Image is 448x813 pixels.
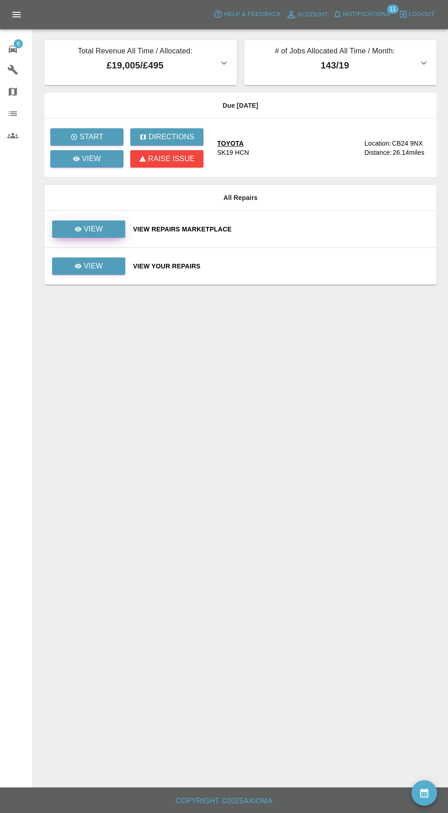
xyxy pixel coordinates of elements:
th: Due [DATE] [44,93,437,119]
a: TOYOTASK19 HCN [217,139,357,157]
button: Raise issue [130,150,203,168]
div: Location: [364,139,391,148]
a: Location:CB24 9NXDistance:26.14miles [364,139,429,157]
p: Start [80,131,103,142]
button: # of Jobs Allocated All Time / Month:143/19 [244,40,437,85]
p: £19,005 / £495 [52,58,219,72]
p: # of Jobs Allocated All Time / Month: [251,46,418,58]
p: 143 / 19 [251,58,418,72]
p: Directions [149,131,194,142]
th: All Repairs [44,185,437,211]
button: availability [411,780,437,806]
span: Help & Feedback [224,9,281,20]
div: 26.14 miles [393,148,429,157]
h6: Copyright © 2025 Axioma [7,795,441,808]
button: Help & Feedback [211,7,283,21]
span: 11 [387,5,398,14]
button: Directions [130,128,203,146]
button: Total Revenue All Time / Allocated:£19,005/£495 [44,40,237,85]
a: View Your Repairs [133,262,429,271]
span: Logout [409,9,435,20]
div: SK19 HCN [217,148,249,157]
a: View [52,220,125,238]
p: Total Revenue All Time / Allocated: [52,46,219,58]
button: Notifications [331,7,393,21]
p: Raise issue [148,153,195,164]
p: View [84,224,103,235]
a: View [52,225,126,232]
p: View [82,153,101,164]
span: Notifications [343,9,390,20]
div: CB24 9NX [392,139,422,148]
div: Distance: [364,148,392,157]
button: Open drawer [5,4,27,26]
button: Start [50,128,123,146]
a: Account [283,7,331,22]
a: View [52,257,125,275]
a: View [50,150,123,168]
a: View [52,262,126,269]
div: TOYOTA [217,139,249,148]
a: View Repairs Marketplace [133,225,429,234]
span: Account [298,10,328,20]
button: Logout [396,7,437,21]
p: View [84,261,103,272]
span: 6 [14,39,23,48]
